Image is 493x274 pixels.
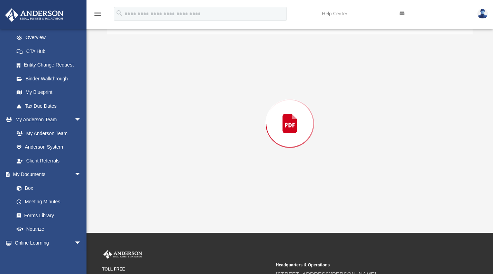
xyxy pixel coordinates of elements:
[477,9,488,19] img: User Pic
[74,113,88,127] span: arrow_drop_down
[10,58,92,72] a: Entity Change Request
[10,44,92,58] a: CTA Hub
[10,72,92,86] a: Binder Walkthrough
[102,266,271,272] small: TOLL FREE
[102,250,144,259] img: Anderson Advisors Platinum Portal
[74,168,88,182] span: arrow_drop_down
[93,13,102,18] a: menu
[10,86,88,99] a: My Blueprint
[107,16,473,213] div: Preview
[116,9,123,17] i: search
[10,181,85,195] a: Box
[10,250,88,264] a: Courses
[3,8,66,22] img: Anderson Advisors Platinum Portal
[5,236,88,250] a: Online Learningarrow_drop_down
[10,195,88,209] a: Meeting Minutes
[10,222,88,236] a: Notarize
[10,126,85,140] a: My Anderson Team
[276,262,445,268] small: Headquarters & Operations
[93,10,102,18] i: menu
[10,31,92,45] a: Overview
[10,209,85,222] a: Forms Library
[10,154,88,168] a: Client Referrals
[10,99,92,113] a: Tax Due Dates
[10,140,88,154] a: Anderson System
[74,236,88,250] span: arrow_drop_down
[5,168,88,182] a: My Documentsarrow_drop_down
[5,113,88,127] a: My Anderson Teamarrow_drop_down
